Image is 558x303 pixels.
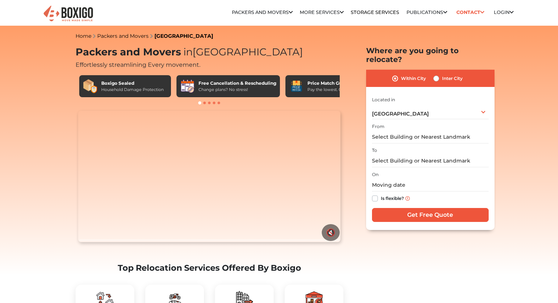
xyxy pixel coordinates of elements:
a: Home [76,33,91,39]
label: Located in [372,96,395,103]
span: Effortlessly streamlining Every movement. [76,61,200,68]
label: From [372,123,384,130]
input: Get Free Quote [372,208,489,222]
img: info [405,196,410,201]
img: Price Match Guarantee [289,79,304,94]
label: Is flexible? [381,194,404,202]
h2: Where are you going to relocate? [366,46,495,64]
h2: Top Relocation Services Offered By Boxigo [76,263,343,273]
h1: Packers and Movers [76,46,343,58]
a: [GEOGRAPHIC_DATA] [154,33,213,39]
a: More services [300,10,344,15]
video: Your browser does not support the video tag. [78,111,340,242]
span: in [183,46,193,58]
div: Pay the lowest. Guaranteed! [307,87,363,93]
div: Price Match Guarantee [307,80,363,87]
a: Publications [406,10,447,15]
img: Boxigo Sealed [83,79,98,94]
a: Packers and Movers [97,33,149,39]
input: Moving date [372,179,489,191]
label: To [372,147,377,154]
label: Inter City [442,74,463,83]
button: 🔇 [322,224,340,241]
a: Packers and Movers [232,10,293,15]
a: Contact [454,7,487,18]
a: Login [494,10,514,15]
a: Storage Services [351,10,399,15]
div: Change plans? No stress! [198,87,276,93]
img: Boxigo [43,5,94,23]
label: On [372,171,379,178]
span: [GEOGRAPHIC_DATA] [181,46,303,58]
img: Free Cancellation & Rescheduling [180,79,195,94]
div: Boxigo Sealed [101,80,164,87]
span: [GEOGRAPHIC_DATA] [372,110,429,117]
label: Within City [401,74,426,83]
input: Select Building or Nearest Landmark [372,131,489,143]
div: Free Cancellation & Rescheduling [198,80,276,87]
div: Household Damage Protection [101,87,164,93]
input: Select Building or Nearest Landmark [372,154,489,167]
